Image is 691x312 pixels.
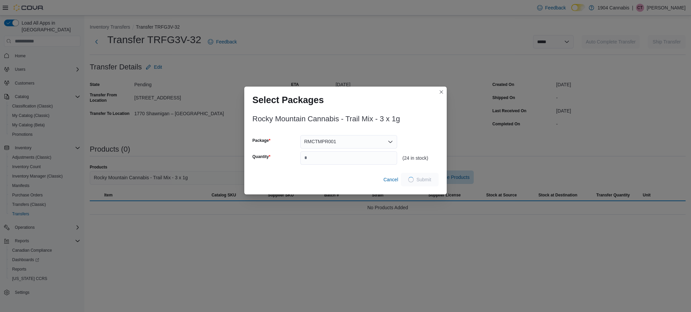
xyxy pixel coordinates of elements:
[437,88,445,96] button: Closes this modal window
[252,154,270,159] label: Quantity
[304,137,336,146] span: RMCTMPR001
[388,139,393,145] button: Open list of options
[252,138,270,143] label: Package
[252,95,324,105] h1: Select Packages
[383,176,398,183] span: Cancel
[407,176,415,183] span: Loading
[416,176,431,183] span: Submit
[401,173,439,186] button: LoadingSubmit
[252,115,400,123] h3: Rocky Mountain Cannabis - Trail Mix - 3 x 1g
[381,173,401,186] button: Cancel
[403,155,439,161] div: (24 in stock)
